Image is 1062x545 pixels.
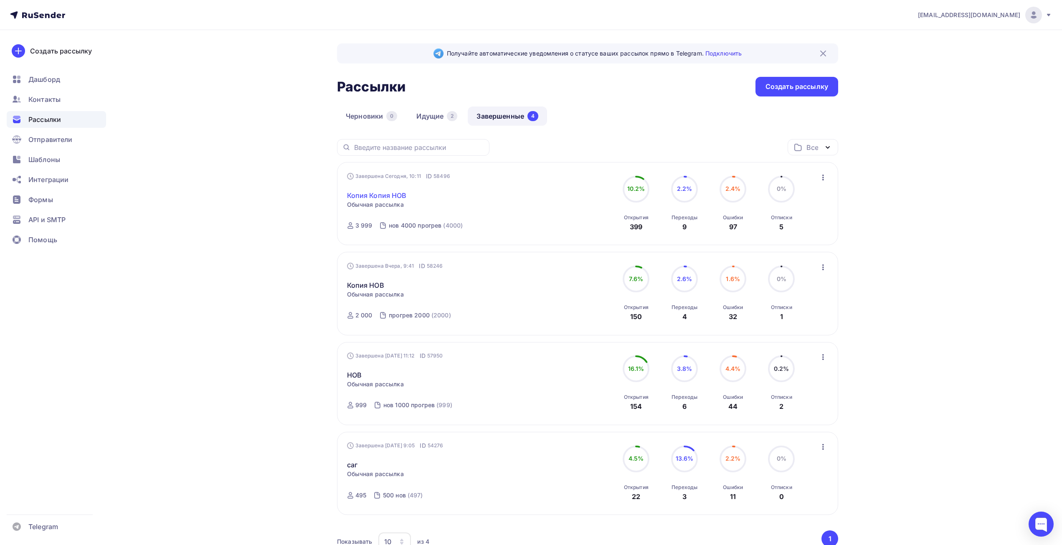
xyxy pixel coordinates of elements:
[28,522,58,532] span: Telegram
[777,275,786,282] span: 0%
[428,441,444,450] span: 54276
[337,106,406,126] a: Черновики0
[431,311,451,319] div: (2000)
[682,492,687,502] div: 3
[386,111,397,121] div: 0
[677,365,692,372] span: 3.8%
[354,143,484,152] input: Введите название рассылки
[347,352,443,360] div: Завершена [DATE] 11:12
[726,275,740,282] span: 1.6%
[337,79,406,95] h2: Рассылки
[774,365,789,372] span: 0.2%
[28,215,66,225] span: API и SMTP
[427,262,443,270] span: 58246
[672,484,697,491] div: Переходы
[7,71,106,88] a: Дашборд
[383,401,435,409] div: нов 1000 прогрев
[347,470,404,478] span: Обычная рассылка
[779,222,783,232] div: 5
[806,142,818,152] div: Все
[347,290,404,299] span: Обычная рассылка
[355,491,366,499] div: 495
[420,352,426,360] span: ID
[672,394,697,401] div: Переходы
[624,394,649,401] div: Открытия
[729,222,737,232] div: 97
[730,492,736,502] div: 11
[725,455,741,462] span: 2.2%
[725,185,741,192] span: 2.4%
[624,484,649,491] div: Открытия
[347,441,444,450] div: Завершена [DATE] 9:05
[765,82,828,91] div: Создать рассылку
[630,222,642,232] div: 399
[771,484,792,491] div: Отписки
[677,275,692,282] span: 2.6%
[389,311,430,319] div: прогрев 2000
[777,455,786,462] span: 0%
[627,185,645,192] span: 10.2%
[628,365,644,372] span: 16.1%
[388,309,452,322] a: прогрев 2000 (2000)
[777,185,786,192] span: 0%
[355,401,367,409] div: 999
[779,492,784,502] div: 0
[780,312,783,322] div: 1
[408,106,466,126] a: Идущие2
[725,365,741,372] span: 4.4%
[427,352,443,360] span: 57950
[527,111,538,121] div: 4
[347,172,450,180] div: Завершена Сегодня, 10:11
[629,275,643,282] span: 7.6%
[30,46,92,56] div: Создать рассылку
[624,304,649,311] div: Открытия
[347,262,443,270] div: Завершена Вчера, 9:41
[788,139,838,155] button: Все
[771,394,792,401] div: Отписки
[389,221,441,230] div: нов 4000 прогрев
[672,214,697,221] div: Переходы
[347,460,357,470] a: саг
[382,489,424,502] a: 500 нов (497)
[632,492,640,502] div: 22
[28,94,61,104] span: Контакты
[7,151,106,168] a: Шаблоны
[7,191,106,208] a: Формы
[7,91,106,108] a: Контакты
[28,134,73,144] span: Отправители
[436,401,452,409] div: (999)
[728,401,738,411] div: 44
[918,7,1052,23] a: [EMAIL_ADDRESS][DOMAIN_NAME]
[676,455,694,462] span: 13.6%
[347,380,404,388] span: Обычная рассылка
[388,219,464,232] a: нов 4000 прогрев (4000)
[347,280,384,290] a: Копия НОВ
[355,311,373,319] div: 2 000
[723,214,743,221] div: Ошибки
[682,401,687,411] div: 6
[672,304,697,311] div: Переходы
[347,200,404,209] span: Обычная рассылка
[383,491,406,499] div: 500 нов
[918,11,1020,19] span: [EMAIL_ADDRESS][DOMAIN_NAME]
[779,401,783,411] div: 2
[28,114,61,124] span: Рассылки
[468,106,547,126] a: Завершенные4
[682,312,687,322] div: 4
[355,221,373,230] div: 3 999
[433,172,450,180] span: 58496
[419,262,425,270] span: ID
[28,155,60,165] span: Шаблоны
[347,190,407,200] a: Копия Копия НОВ
[771,214,792,221] div: Отписки
[426,172,432,180] span: ID
[420,441,426,450] span: ID
[624,214,649,221] div: Открытия
[383,398,453,412] a: нов 1000 прогрев (999)
[771,304,792,311] div: Отписки
[723,484,743,491] div: Ошибки
[447,49,742,58] span: Получайте автоматические уведомления о статусе ваших рассылок прямо в Telegram.
[630,401,642,411] div: 154
[629,455,644,462] span: 4.5%
[443,221,463,230] div: (4000)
